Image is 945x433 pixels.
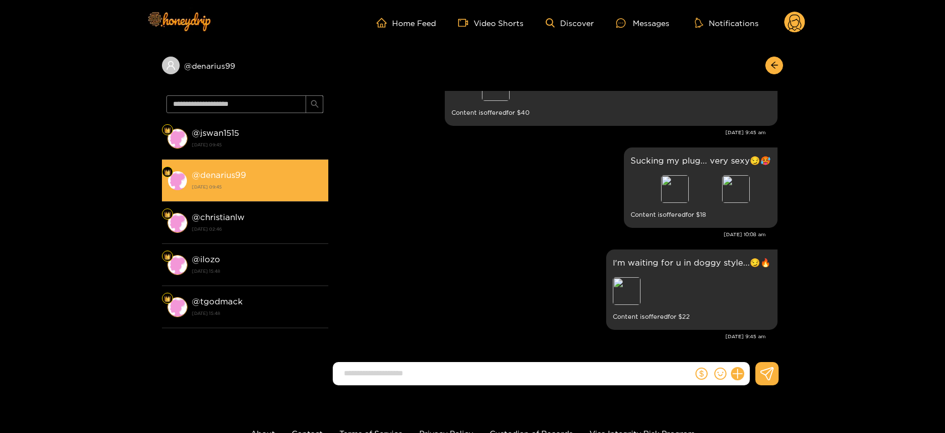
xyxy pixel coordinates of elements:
[714,368,726,380] span: smile
[164,127,171,134] img: Fan Level
[192,254,220,264] strong: @ ilozo
[167,297,187,317] img: conversation
[546,18,594,28] a: Discover
[613,256,771,269] p: I'm waiting for u in doggy style...😏🔥
[306,95,323,113] button: search
[770,61,779,70] span: arrow-left
[167,255,187,275] img: conversation
[692,17,762,28] button: Notifications
[334,333,766,340] div: [DATE] 9:45 am
[458,18,524,28] a: Video Shorts
[162,57,328,74] div: @denarius99
[164,253,171,260] img: Fan Level
[192,128,239,137] strong: @ jswan1515
[334,231,766,238] div: [DATE] 10:08 am
[167,213,187,233] img: conversation
[164,296,171,302] img: Fan Level
[164,211,171,218] img: Fan Level
[451,106,771,119] small: Content is offered for $ 40
[192,297,243,306] strong: @ tgodmack
[192,224,323,234] strong: [DATE] 02:46
[613,310,771,323] small: Content is offered for $ 22
[167,129,187,149] img: conversation
[192,170,246,180] strong: @ denarius99
[458,18,474,28] span: video-camera
[616,17,669,29] div: Messages
[765,57,783,74] button: arrow-left
[624,147,778,228] div: Aug. 13, 10:08 am
[311,100,319,109] span: search
[606,249,778,330] div: Aug. 14, 9:45 am
[192,266,323,276] strong: [DATE] 15:48
[164,169,171,176] img: Fan Level
[334,129,766,136] div: [DATE] 9:45 am
[192,140,323,150] strong: [DATE] 09:45
[631,208,771,221] small: Content is offered for $ 18
[695,368,708,380] span: dollar
[166,60,176,70] span: user
[192,212,245,222] strong: @ christianlw
[192,182,323,192] strong: [DATE] 09:45
[377,18,392,28] span: home
[693,365,710,382] button: dollar
[167,171,187,191] img: conversation
[631,154,771,167] p: Sucking my plug... very sexy😏🥵
[377,18,436,28] a: Home Feed
[192,308,323,318] strong: [DATE] 15:48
